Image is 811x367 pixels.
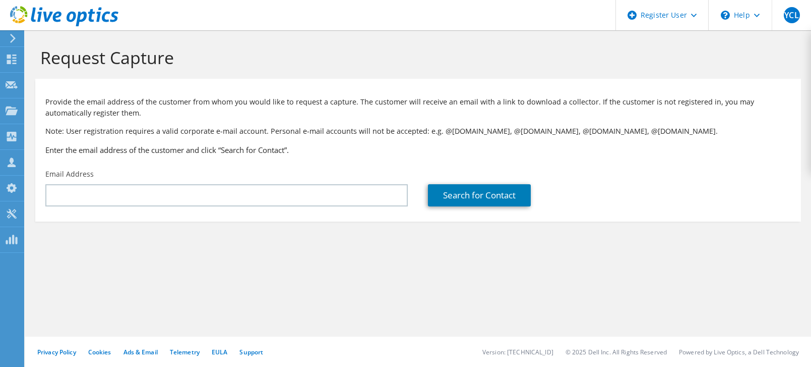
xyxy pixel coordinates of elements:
span: YCL [784,7,800,23]
label: Email Address [45,169,94,179]
svg: \n [721,11,730,20]
a: Cookies [88,348,111,356]
p: Provide the email address of the customer from whom you would like to request a capture. The cust... [45,96,791,119]
a: Privacy Policy [37,348,76,356]
a: Ads & Email [123,348,158,356]
li: © 2025 Dell Inc. All Rights Reserved [566,348,667,356]
h1: Request Capture [40,47,791,68]
h3: Enter the email address of the customer and click “Search for Contact”. [45,144,791,155]
a: Support [239,348,263,356]
p: Note: User registration requires a valid corporate e-mail account. Personal e-mail accounts will ... [45,126,791,137]
a: Search for Contact [428,184,531,206]
a: Telemetry [170,348,200,356]
li: Powered by Live Optics, a Dell Technology [679,348,799,356]
li: Version: [TECHNICAL_ID] [482,348,553,356]
a: EULA [212,348,227,356]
